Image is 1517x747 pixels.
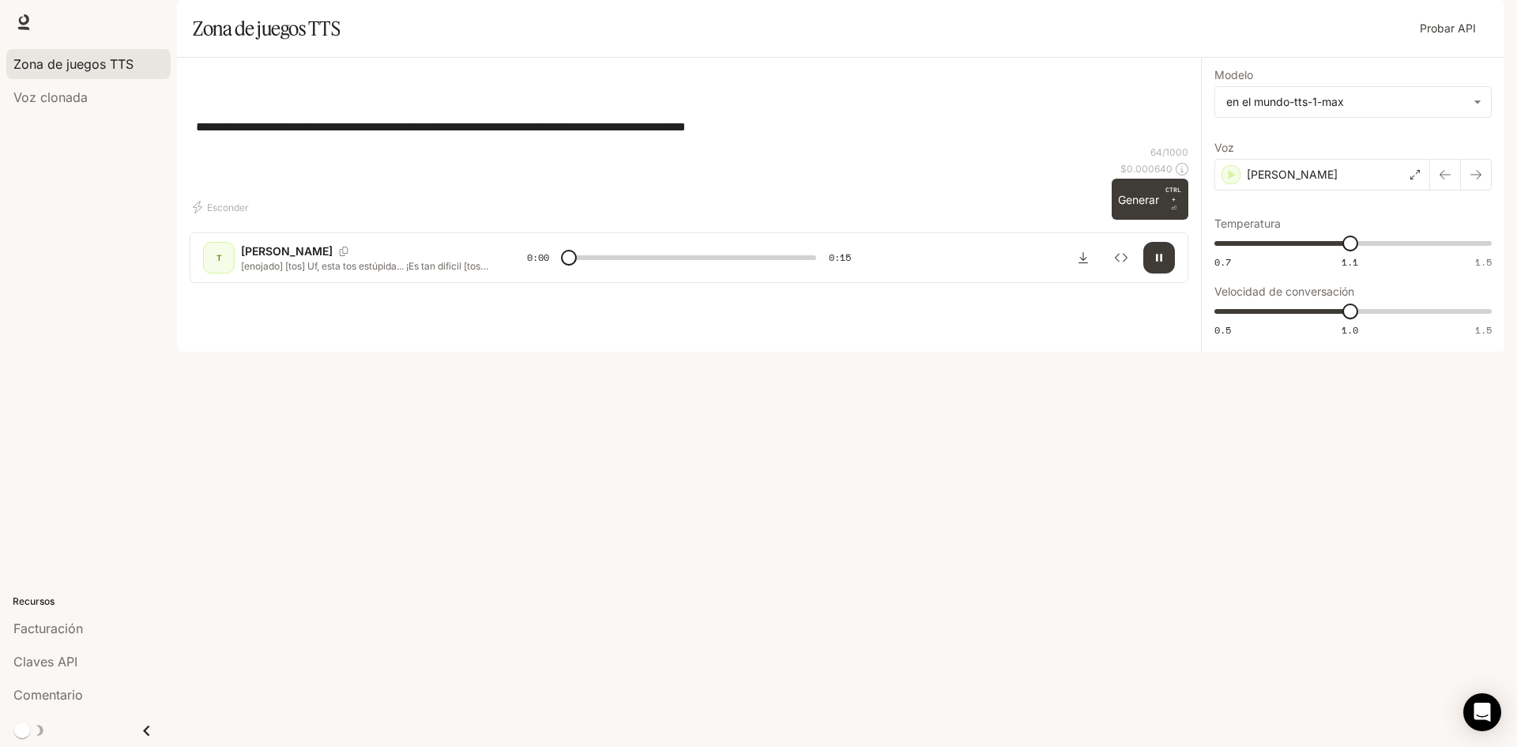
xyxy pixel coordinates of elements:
font: 0:00 [527,251,549,264]
font: Velocidad de conversación [1214,285,1354,298]
font: T [216,253,222,262]
font: Voz [1214,141,1234,154]
div: Abrir Intercom Messenger [1463,693,1501,731]
font: [PERSON_NAME] [241,244,333,258]
font: Modelo [1214,68,1253,81]
font: 0.5 [1214,323,1231,337]
font: ⏎ [1171,205,1176,212]
font: 0:15 [829,251,851,264]
button: Esconder [190,194,255,220]
font: 1.0 [1342,323,1358,337]
font: 1.5 [1475,255,1492,269]
font: 0.7 [1214,255,1231,269]
font: [PERSON_NAME] [1247,168,1338,181]
button: Descargar audio [1067,242,1099,274]
button: GenerarCTRL +⏎ [1112,179,1188,220]
button: Copiar ID de voz [333,247,355,256]
font: 1.1 [1342,255,1358,269]
a: Probar API [1413,13,1482,44]
div: en el mundo-tts-1-max [1215,87,1491,117]
font: / [1162,146,1165,158]
font: 1.5 [1475,323,1492,337]
font: Temperatura [1214,217,1281,230]
font: Probar API [1420,21,1476,35]
font: Esconder [207,202,249,213]
font: 64 [1150,146,1162,158]
font: CTRL + [1165,186,1181,203]
font: 0.000640 [1127,163,1173,175]
font: en el mundo-tts-1-max [1226,95,1344,108]
font: Generar [1118,193,1159,206]
button: Inspeccionar [1105,242,1137,274]
font: $ [1120,163,1127,175]
font: 1000 [1165,146,1188,158]
font: [enojado] [tos] Uf, esta tos estúpida... ¡Es tan difícil [tos] no enfermarse en esta época del año! [241,260,488,285]
font: Zona de juegos TTS [193,17,340,40]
